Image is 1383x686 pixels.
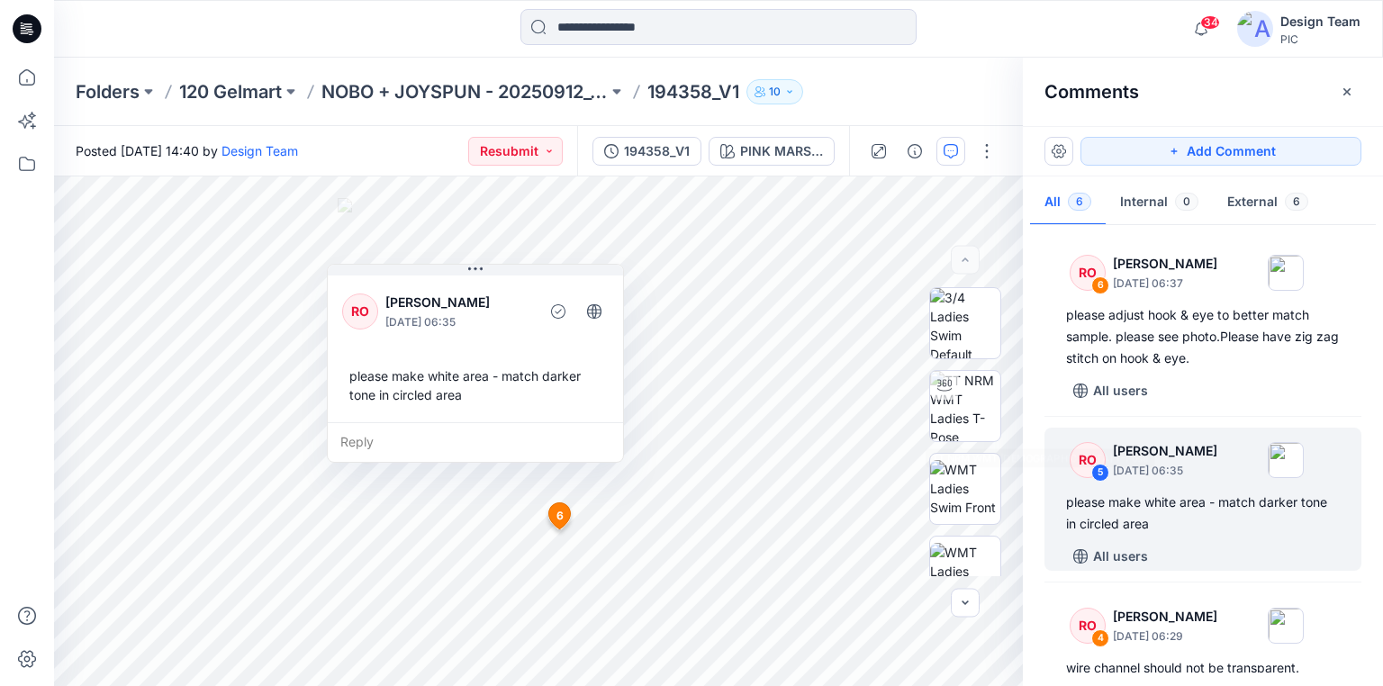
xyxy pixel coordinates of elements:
[1070,255,1106,291] div: RO
[1113,440,1217,462] p: [PERSON_NAME]
[624,141,690,161] div: 194358_V1
[1285,193,1308,211] span: 6
[1113,275,1217,293] p: [DATE] 06:37
[1066,376,1155,405] button: All users
[342,359,609,411] div: please make white area - match darker tone in circled area
[342,293,378,329] div: RO
[1091,629,1109,647] div: 4
[1066,657,1340,679] div: wire channel should not be transparent.
[930,371,1000,441] img: TT NRM WMT Ladies T-Pose
[1093,546,1148,567] p: All users
[328,422,623,462] div: Reply
[1066,492,1340,535] div: please make white area - match darker tone in circled area
[1280,32,1360,46] div: PIC
[321,79,608,104] a: NOBO + JOYSPUN - 20250912_120_GC
[556,508,564,524] span: 6
[592,137,701,166] button: 194358_V1
[1044,81,1139,103] h2: Comments
[1030,180,1106,226] button: All
[1175,193,1198,211] span: 0
[1091,464,1109,482] div: 5
[76,79,140,104] a: Folders
[179,79,282,104] a: 120 Gelmart
[1113,606,1217,627] p: [PERSON_NAME]
[930,288,1000,358] img: 3/4 Ladies Swim Default
[385,292,532,313] p: [PERSON_NAME]
[1070,442,1106,478] div: RO
[1080,137,1361,166] button: Add Comment
[1113,462,1217,480] p: [DATE] 06:35
[1066,542,1155,571] button: All users
[1113,627,1217,645] p: [DATE] 06:29
[769,82,781,102] p: 10
[709,137,835,166] button: PINK MARSHMALLOW
[647,79,739,104] p: 194358_V1
[1280,11,1360,32] div: Design Team
[1066,304,1340,369] div: please adjust hook & eye to better match sample. please see photo.Please have zig zag stitch on h...
[746,79,803,104] button: 10
[1213,180,1323,226] button: External
[1070,608,1106,644] div: RO
[1093,380,1148,402] p: All users
[740,141,823,161] div: PINK MARSHMALLOW
[1106,180,1213,226] button: Internal
[385,313,532,331] p: [DATE] 06:35
[1068,193,1091,211] span: 6
[76,141,298,160] span: Posted [DATE] 14:40 by
[221,143,298,158] a: Design Team
[1113,253,1217,275] p: [PERSON_NAME]
[1237,11,1273,47] img: avatar
[1200,15,1220,30] span: 34
[900,137,929,166] button: Details
[1091,276,1109,294] div: 6
[930,543,1000,600] img: WMT Ladies Swim Back
[930,460,1000,517] img: WMT Ladies Swim Front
